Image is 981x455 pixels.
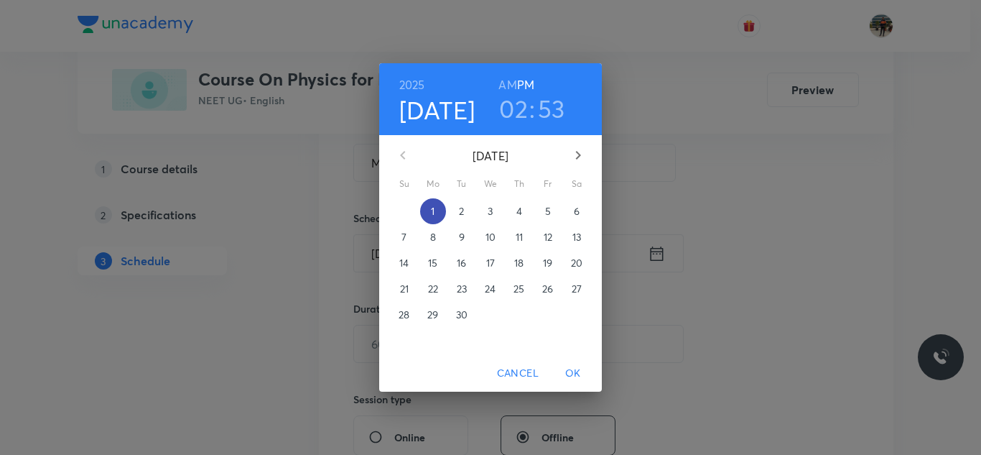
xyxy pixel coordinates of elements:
p: 5 [545,204,551,219]
button: 53 [538,93,565,124]
p: 25 [513,282,524,296]
span: Su [391,177,417,191]
p: 27 [572,282,582,296]
p: 28 [399,308,409,322]
p: [DATE] [420,147,561,165]
p: 7 [401,230,406,244]
p: 26 [542,282,553,296]
button: 8 [420,224,446,250]
button: 28 [391,302,417,328]
button: 25 [506,276,532,302]
button: OK [550,360,596,387]
button: 22 [420,276,446,302]
p: 24 [485,282,496,296]
p: 8 [430,230,436,244]
button: 17 [478,250,503,276]
button: 1 [420,198,446,224]
button: 13 [564,224,590,250]
p: 20 [571,256,582,270]
p: 1 [431,204,434,219]
p: 15 [428,256,437,270]
button: 12 [535,224,561,250]
span: We [478,177,503,191]
button: 19 [535,250,561,276]
button: 10 [478,224,503,250]
span: Tu [449,177,475,191]
button: 18 [506,250,532,276]
button: 02 [499,93,528,124]
button: 2025 [399,75,425,95]
p: 6 [574,204,580,219]
button: 11 [506,224,532,250]
button: 15 [420,250,446,276]
p: 18 [514,256,524,270]
span: OK [556,364,590,382]
button: 27 [564,276,590,302]
p: 2 [459,204,464,219]
span: Sa [564,177,590,191]
button: 5 [535,198,561,224]
span: Th [506,177,532,191]
button: PM [517,75,534,95]
p: 13 [572,230,581,244]
p: 30 [456,308,468,322]
p: 22 [428,282,438,296]
p: 10 [485,230,496,244]
button: 21 [391,276,417,302]
p: 3 [488,204,493,219]
p: 29 [427,308,438,322]
p: 14 [399,256,409,270]
span: Fr [535,177,561,191]
button: 29 [420,302,446,328]
button: 30 [449,302,475,328]
span: Mo [420,177,446,191]
button: 26 [535,276,561,302]
h3: : [529,93,535,124]
button: 16 [449,250,475,276]
button: 24 [478,276,503,302]
p: 19 [543,256,552,270]
button: 23 [449,276,475,302]
p: 23 [457,282,467,296]
button: Cancel [491,360,544,387]
button: 14 [391,250,417,276]
button: 7 [391,224,417,250]
button: AM [498,75,516,95]
p: 9 [459,230,465,244]
p: 12 [544,230,552,244]
span: Cancel [497,364,539,382]
button: 9 [449,224,475,250]
button: 6 [564,198,590,224]
button: 3 [478,198,503,224]
p: 17 [486,256,495,270]
button: 4 [506,198,532,224]
button: [DATE] [399,95,475,125]
p: 16 [457,256,466,270]
p: 4 [516,204,522,219]
button: 20 [564,250,590,276]
p: 21 [400,282,409,296]
button: 2 [449,198,475,224]
p: 11 [516,230,523,244]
